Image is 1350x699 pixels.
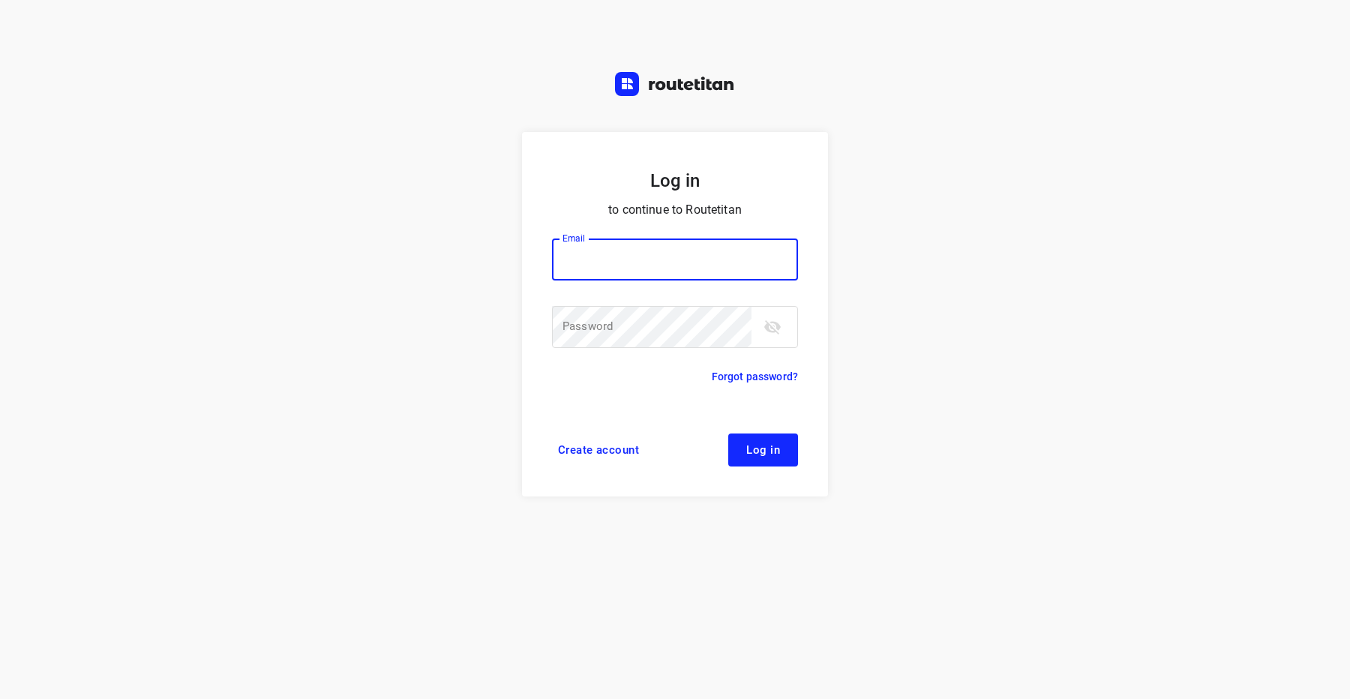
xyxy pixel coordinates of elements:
[712,367,798,385] a: Forgot password?
[757,312,787,342] button: toggle password visibility
[552,433,645,466] a: Create account
[558,444,639,456] span: Create account
[552,168,798,193] h5: Log in
[615,72,735,100] a: Routetitan
[746,444,780,456] span: Log in
[552,199,798,220] p: to continue to Routetitan
[615,72,735,96] img: Routetitan
[728,433,798,466] button: Log in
